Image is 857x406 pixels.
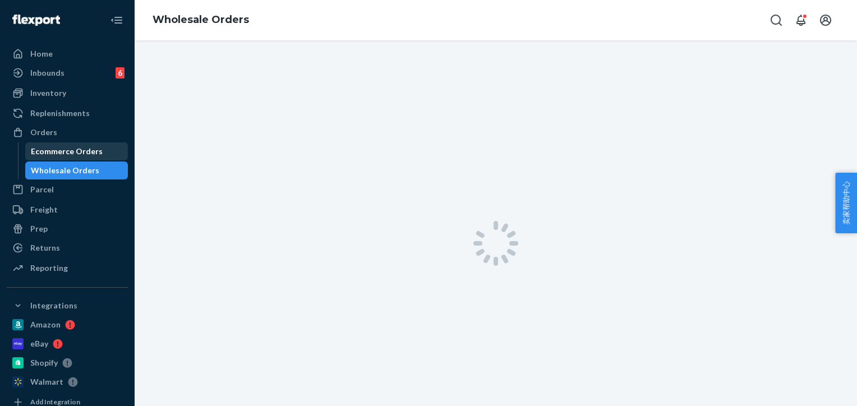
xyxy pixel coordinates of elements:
div: Parcel [30,184,54,195]
a: Ecommerce Orders [25,142,128,160]
div: Amazon [30,319,61,330]
div: Returns [30,242,60,253]
a: Walmart [7,373,128,391]
a: Amazon [7,316,128,334]
button: Open Search Box [765,9,787,31]
a: Parcel [7,181,128,199]
button: Open account menu [814,9,837,31]
a: Shopify [7,354,128,372]
a: Home [7,45,128,63]
div: Inbounds [30,67,64,79]
a: Orders [7,123,128,141]
a: Replenishments [7,104,128,122]
a: Prep [7,220,128,238]
a: Inventory [7,84,128,102]
a: Wholesale Orders [153,13,249,26]
img: Flexport logo [12,15,60,26]
div: Inventory [30,87,66,99]
div: eBay [30,338,48,349]
div: Wholesale Orders [31,165,99,176]
button: Open notifications [790,9,812,31]
a: Freight [7,201,128,219]
div: 6 [116,67,125,79]
div: Replenishments [30,108,90,119]
div: Integrations [30,300,77,311]
a: Wholesale Orders [25,162,128,179]
a: Returns [7,239,128,257]
div: Home [30,48,53,59]
a: eBay [7,335,128,353]
div: Orders [30,127,57,138]
div: Shopify [30,357,58,368]
div: Walmart [30,376,63,387]
a: Reporting [7,259,128,277]
div: Reporting [30,262,68,274]
ol: breadcrumbs [144,4,258,36]
button: Integrations [7,297,128,315]
div: Freight [30,204,58,215]
div: Prep [30,223,48,234]
a: Inbounds6 [7,64,128,82]
div: Ecommerce Orders [31,146,103,157]
button: Close Navigation [105,9,128,31]
button: 卖家帮助中心 [835,173,857,233]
